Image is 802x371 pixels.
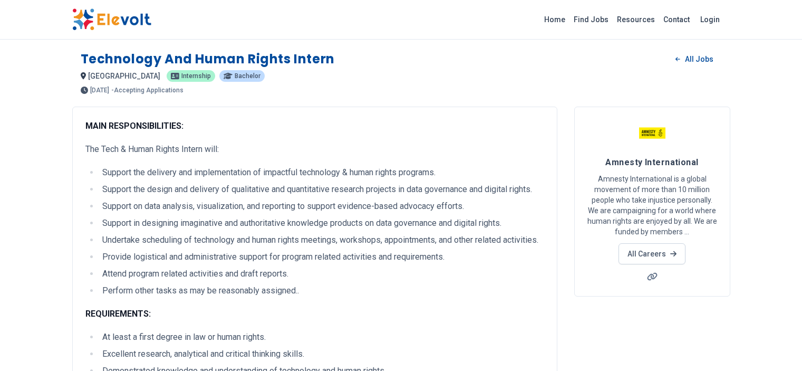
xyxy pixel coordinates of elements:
[613,11,659,28] a: Resources
[85,143,544,156] p: The Tech & Human Rights Intern will:
[659,11,694,28] a: Contact
[85,121,183,131] strong: MAIN RESPONSIBILITIES:
[694,9,726,30] a: Login
[605,157,698,167] span: Amnesty International
[99,183,544,196] li: Support the design and delivery of qualitative and quantitative research projects in data governa...
[99,217,544,230] li: Support in designing imaginative and authoritative knowledge products on data governance and digi...
[235,73,260,79] span: Bachelor
[99,234,544,246] li: Undertake scheduling of technology and human rights meetings, workshops, appointments, and other ...
[181,73,211,79] span: internship
[99,200,544,213] li: Support on data analysis, visualization, and reporting to support evidence-based advocacy efforts.
[99,268,544,280] li: Attend program related activities and draft reports.
[111,87,183,93] p: - Accepting Applications
[587,174,717,237] p: Amnesty International is a global movement of more than 10 million people who take injustice pers...
[99,331,544,344] li: At least a first degree in law or human rights.
[99,251,544,263] li: Provide logistical and administrative support for program related activities and requirements.
[81,51,335,68] h1: Technology and Human Rights Intern
[667,51,721,67] a: All Jobs
[619,243,685,264] a: All Careers
[88,72,160,80] span: [GEOGRAPHIC_DATA]
[569,11,613,28] a: Find Jobs
[99,348,544,360] li: Excellent research, analytical and critical thinking skills.
[90,87,109,93] span: [DATE]
[85,309,151,319] strong: REQUIREMENTS:
[72,8,151,31] img: Elevolt
[99,284,544,297] li: Perform other tasks as may be reasonably assigned..
[540,11,569,28] a: Home
[639,120,665,146] img: Amnesty International
[99,166,544,179] li: Support the delivery and implementation of impactful technology & human rights programs.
